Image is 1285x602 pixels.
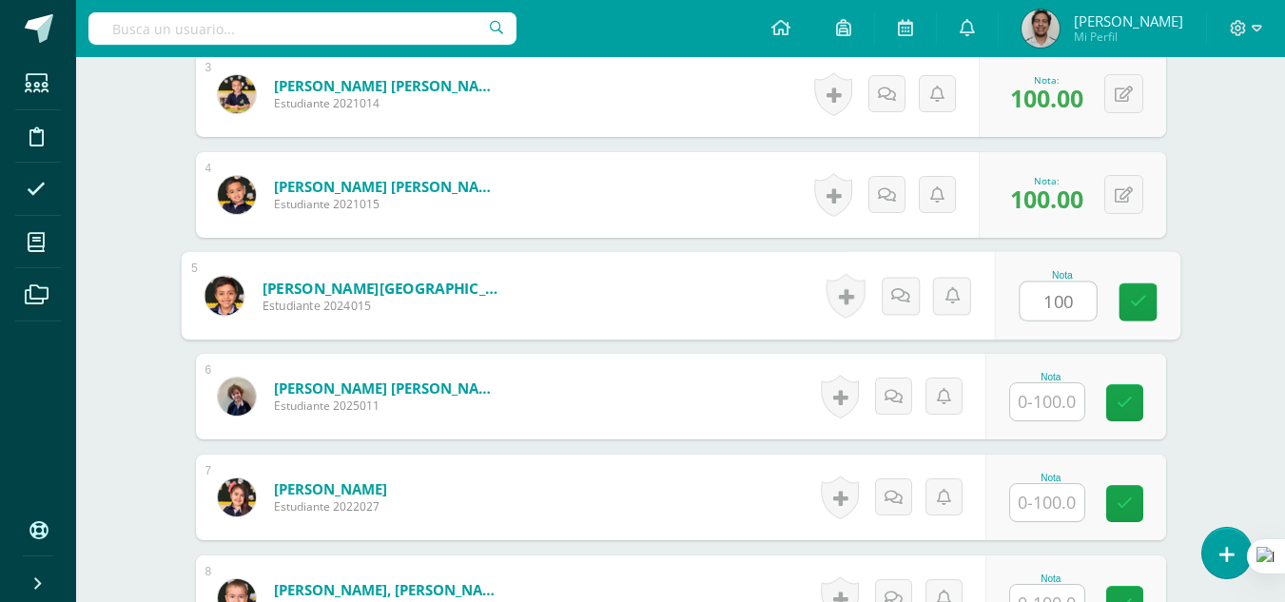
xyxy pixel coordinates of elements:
span: Estudiante 2021014 [274,95,502,111]
img: 976f1be8ffaec3399f6bd007e538e5f4.png [204,276,243,315]
a: [PERSON_NAME] [PERSON_NAME] [274,379,502,398]
span: Estudiante 2024015 [262,298,496,315]
input: 0-100.0 [1010,484,1084,521]
img: b9dc50f265d74dc03cba026288867dcb.png [218,75,256,113]
img: eb28769a265c20a7f2a062e4b93ebb68.png [1022,10,1060,48]
input: Busca un usuario... [88,12,516,45]
div: Nota [1019,270,1105,281]
span: [PERSON_NAME] [1074,11,1183,30]
a: [PERSON_NAME] [PERSON_NAME] [274,76,502,95]
a: [PERSON_NAME] [274,479,387,498]
input: 0-100.0 [1020,282,1096,320]
a: [PERSON_NAME], [PERSON_NAME] [274,580,502,599]
div: Nota [1009,372,1093,382]
div: Nota [1009,473,1093,483]
span: Estudiante 2021015 [274,196,502,212]
span: Estudiante 2022027 [274,498,387,515]
img: d4f04055c8a196eda306b177d776ddaf.png [218,478,256,516]
span: 100.00 [1010,82,1083,114]
div: Nota [1009,573,1093,584]
div: Nota: [1010,73,1083,87]
a: [PERSON_NAME][GEOGRAPHIC_DATA] [262,278,496,298]
a: [PERSON_NAME] [PERSON_NAME] [274,177,502,196]
img: b360f5ad23294c256a61f57b1951f2ce.png [218,176,256,214]
span: 100.00 [1010,183,1083,215]
span: Estudiante 2025011 [274,398,502,414]
input: 0-100.0 [1010,383,1084,420]
div: Nota: [1010,174,1083,187]
img: ed4ba89dc1d7c8e41b52b497bf676fa8.png [218,378,256,416]
span: Mi Perfil [1074,29,1183,45]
